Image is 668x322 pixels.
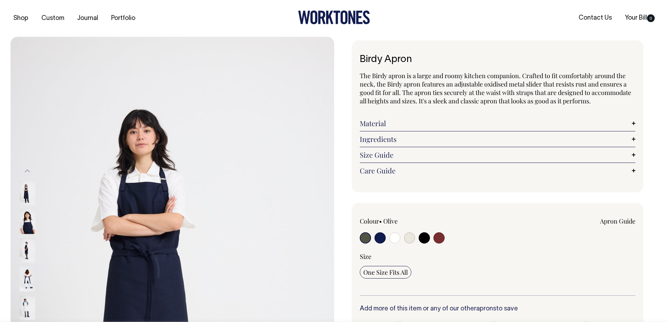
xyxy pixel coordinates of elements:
a: Your Bill0 [622,12,657,24]
input: One Size Fits All [360,266,411,279]
a: Shop [11,13,31,24]
a: Size Guide [360,151,636,159]
img: off-white [20,296,35,320]
a: Care Guide [360,166,636,175]
a: Ingredients [360,135,636,143]
span: 0 [647,14,655,22]
button: Previous [22,163,33,179]
a: Material [360,119,636,128]
a: aprons [476,306,496,312]
img: dark-navy [20,210,35,234]
span: • [379,217,382,225]
span: The Birdy apron is a large and roomy kitchen companion. Crafted to fit comfortably around the nec... [360,71,631,105]
img: dark-navy [20,181,35,205]
a: Custom [39,13,67,24]
h1: Birdy Apron [360,54,636,65]
div: Size [360,252,636,261]
a: Portfolio [108,13,138,24]
a: Contact Us [576,12,615,24]
img: dark-navy [20,238,35,263]
h6: Add more of this item or any of our other to save [360,306,636,313]
span: One Size Fits All [363,268,408,276]
label: Olive [383,217,398,225]
a: Journal [74,13,101,24]
img: dark-navy [20,267,35,292]
div: Colour [360,217,470,225]
a: Apron Guide [600,217,635,225]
